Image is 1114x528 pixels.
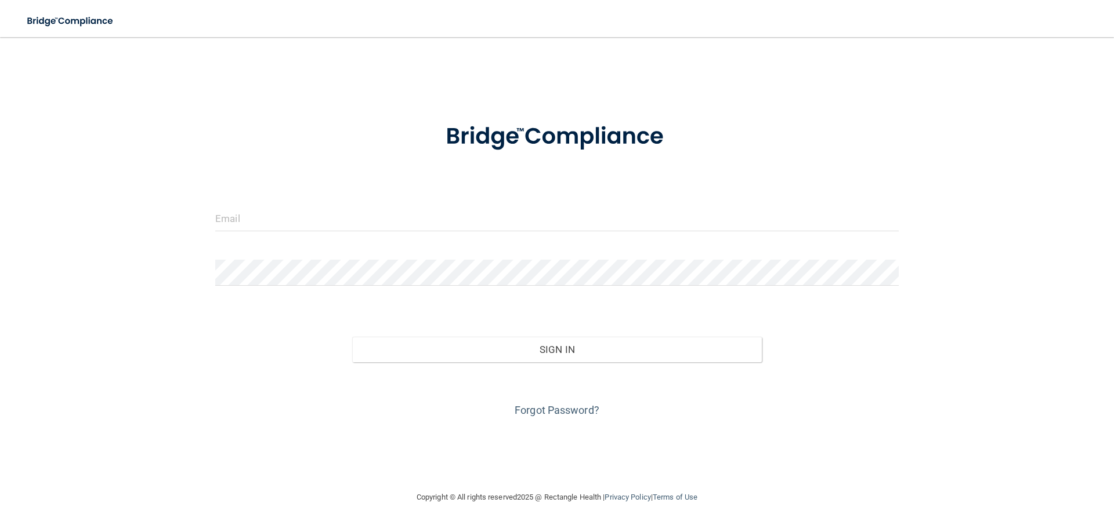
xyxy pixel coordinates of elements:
[17,9,124,33] img: bridge_compliance_login_screen.278c3ca4.svg
[352,337,762,362] button: Sign In
[345,479,769,516] div: Copyright © All rights reserved 2025 @ Rectangle Health | |
[215,205,899,231] input: Email
[422,107,692,167] img: bridge_compliance_login_screen.278c3ca4.svg
[605,493,650,501] a: Privacy Policy
[653,493,697,501] a: Terms of Use
[515,404,599,416] a: Forgot Password?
